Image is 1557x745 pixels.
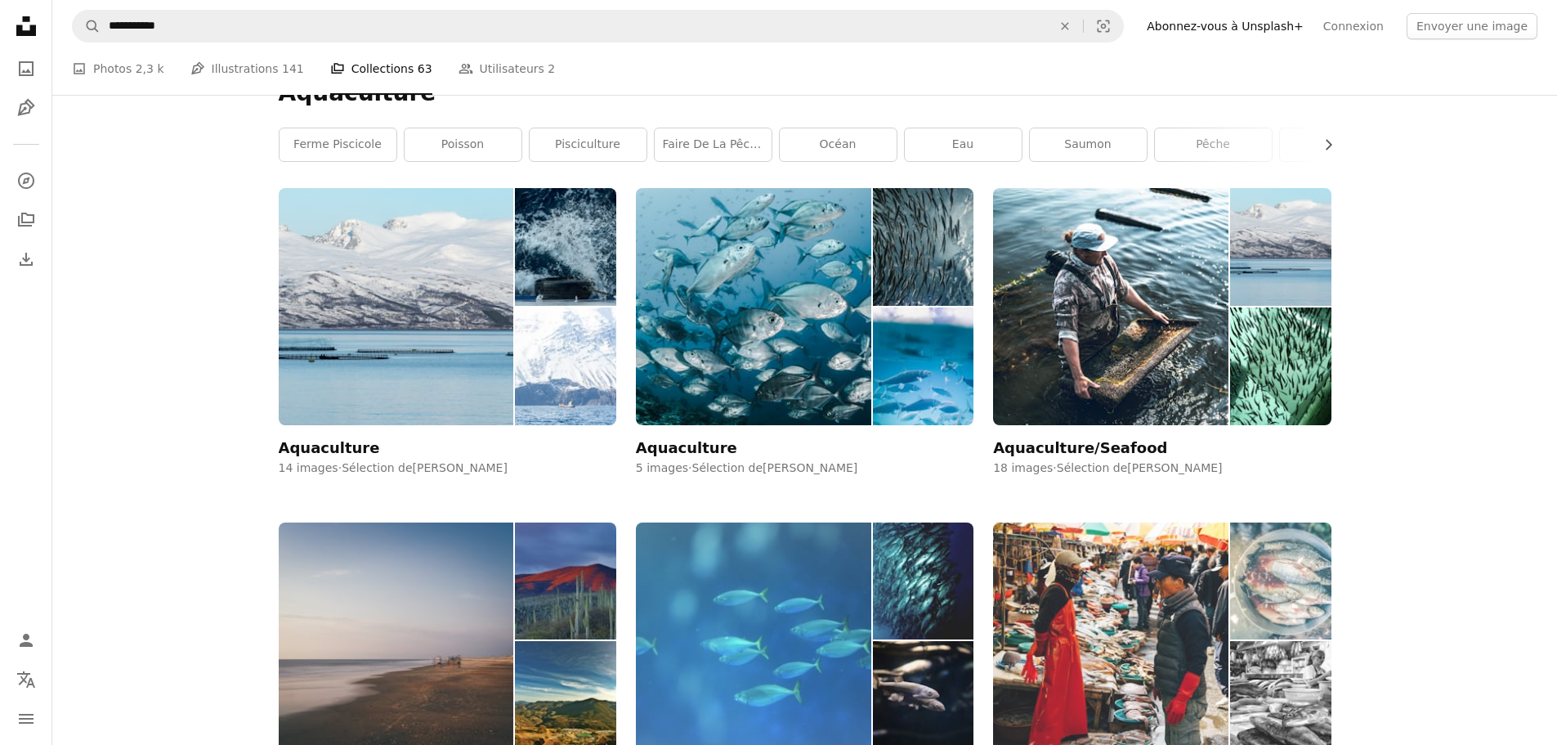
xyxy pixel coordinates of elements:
[1407,13,1537,39] button: Envoyer une image
[72,43,164,95] a: Photos 2,3 k
[136,60,164,78] span: 2,3 k
[1155,128,1272,161] a: pêche
[10,92,43,124] a: Illustrations
[279,438,380,458] div: Aquaculture
[1313,13,1394,39] a: Connexion
[873,188,973,306] img: photo-1510018572596-e40e2619b412
[10,52,43,85] a: Photos
[1137,13,1313,39] a: Abonnez-vous à Unsplash+
[10,624,43,657] a: Connexion / S’inscrire
[279,188,514,424] img: photo-1542620489-dd6d51e2b3c9
[10,663,43,696] button: Langue
[10,10,43,46] a: Accueil — Unsplash
[993,438,1167,458] div: Aquaculture/Seafood
[905,128,1022,161] a: Eau
[636,188,973,456] a: Aquaculture
[636,438,737,458] div: Aquaculture
[993,188,1228,424] img: photo-1631831028128-9c9f336599da
[190,43,304,95] a: Illustrations 141
[405,128,521,161] a: poisson
[280,128,396,161] a: ferme piscicole
[459,43,556,95] a: Utilisateurs 2
[10,702,43,735] button: Menu
[515,307,615,425] img: photo-1489595812352-d3db436c102b
[1230,307,1331,425] img: photo-1548750235-58c74361ff3b
[73,11,101,42] button: Rechercher sur Unsplash
[636,460,973,477] div: 5 images · Sélection de [PERSON_NAME]
[548,60,555,78] span: 2
[72,10,1124,43] form: Rechercher des visuels sur tout le site
[1230,188,1331,306] img: photo-1542620489-dd6d51e2b3c9
[780,128,897,161] a: océan
[1230,523,1331,640] img: photo-1462479071617-c785f96747e0
[993,188,1331,456] a: Aquaculture/Seafood
[10,164,43,197] a: Explorer
[515,188,615,306] img: photo-1567939049126-279e94ee79d9
[1047,11,1083,42] button: Effacer
[655,128,772,161] a: faire de la pêche
[515,523,615,640] img: photo-1465256410760-10640339c72c
[530,128,647,161] a: pisciculture
[1084,11,1123,42] button: Recherche de visuels
[10,204,43,236] a: Collections
[1280,128,1397,161] a: pêches
[873,523,973,640] img: photo-1566827207432-a485a6c1e723
[1313,128,1331,161] button: faire défiler la liste vers la droite
[279,188,616,456] a: Aquaculture
[636,188,871,424] img: photo-1544551763-77ef2d0cfc6c
[282,60,304,78] span: 141
[993,460,1331,477] div: 18 images · Sélection de [PERSON_NAME]
[1030,128,1147,161] a: Saumon
[873,307,973,425] img: photo-1487252168646-fa0e87f6e83c
[279,460,616,477] div: 14 images · Sélection de [PERSON_NAME]
[10,243,43,276] a: Historique de téléchargement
